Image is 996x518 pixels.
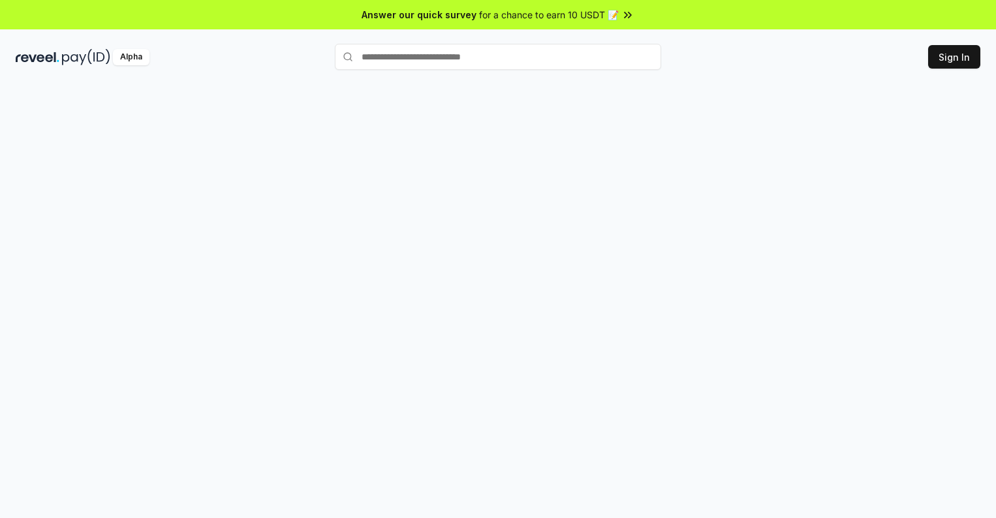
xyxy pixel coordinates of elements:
[928,45,980,69] button: Sign In
[479,8,619,22] span: for a chance to earn 10 USDT 📝
[16,49,59,65] img: reveel_dark
[113,49,149,65] div: Alpha
[362,8,476,22] span: Answer our quick survey
[62,49,110,65] img: pay_id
